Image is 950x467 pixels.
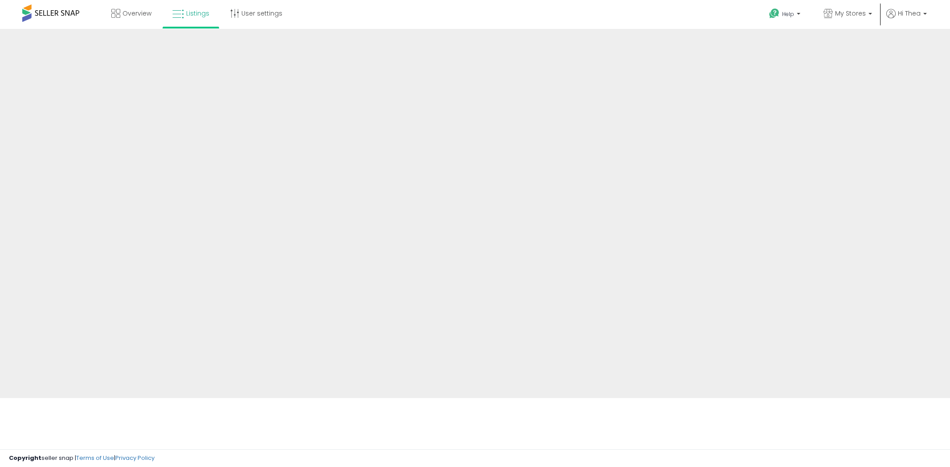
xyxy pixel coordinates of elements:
span: Listings [186,9,209,18]
span: My Stores [835,9,866,18]
a: Hi Thea [886,9,927,29]
span: Help [782,10,794,18]
span: Hi Thea [898,9,921,18]
span: Overview [122,9,151,18]
i: Get Help [769,8,780,19]
a: Help [762,1,809,29]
